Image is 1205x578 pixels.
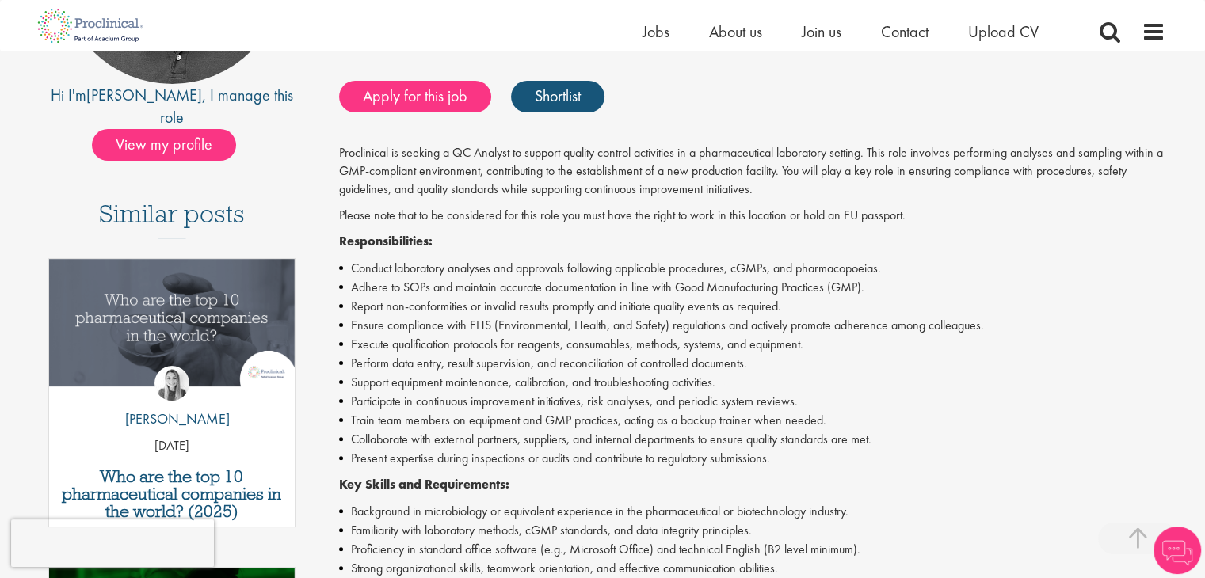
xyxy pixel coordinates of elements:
a: Apply for this job [339,81,491,112]
a: Join us [802,21,841,42]
li: Collaborate with external partners, suppliers, and internal departments to ensure quality standar... [339,430,1165,449]
span: View my profile [92,129,236,161]
iframe: reCAPTCHA [11,519,214,567]
li: Execute qualification protocols for reagents, consumables, methods, systems, and equipment. [339,335,1165,354]
li: Familiarity with laboratory methods, cGMP standards, and data integrity principles. [339,521,1165,540]
a: Who are the top 10 pharmaceutical companies in the world? (2025) [57,468,288,520]
a: Hannah Burke [PERSON_NAME] [113,366,230,437]
a: Shortlist [511,81,604,112]
li: Ensure compliance with EHS (Environmental, Health, and Safety) regulations and actively promote a... [339,316,1165,335]
li: Train team members on equipment and GMP practices, acting as a backup trainer when needed. [339,411,1165,430]
a: View my profile [92,132,252,153]
h3: Similar posts [99,200,245,238]
a: [PERSON_NAME] [86,85,202,105]
a: About us [709,21,762,42]
div: Hi I'm , I manage this role [40,84,304,129]
li: Present expertise during inspections or audits and contribute to regulatory submissions. [339,449,1165,468]
img: Hannah Burke [154,366,189,401]
p: [PERSON_NAME] [113,409,230,429]
a: Link to a post [49,259,296,399]
li: Conduct laboratory analyses and approvals following applicable procedures, cGMPs, and pharmacopoe... [339,259,1165,278]
li: Proficiency in standard office software (e.g., Microsoft Office) and technical English (B2 level ... [339,540,1165,559]
a: Upload CV [968,21,1039,42]
img: Top 10 pharmaceutical companies in the world 2025 [49,259,296,386]
strong: Key Skills and Requirements: [339,476,509,492]
img: Chatbot [1154,527,1201,574]
li: Background in microbiology or equivalent experience in the pharmaceutical or biotechnology industry. [339,502,1165,521]
p: Please note that to be considered for this role you must have the right to work in this location ... [339,207,1165,225]
li: Strong organizational skills, teamwork orientation, and effective communication abilities. [339,559,1165,578]
a: Jobs [643,21,669,42]
li: Adhere to SOPs and maintain accurate documentation in line with Good Manufacturing Practices (GMP). [339,278,1165,297]
p: [DATE] [49,437,296,455]
li: Perform data entry, result supervision, and reconciliation of controlled documents. [339,354,1165,373]
li: Support equipment maintenance, calibration, and troubleshooting activities. [339,373,1165,392]
li: Report non-conformities or invalid results promptly and initiate quality events as required. [339,297,1165,316]
a: Contact [881,21,929,42]
strong: Responsibilities: [339,233,433,249]
li: Participate in continuous improvement initiatives, risk analyses, and periodic system reviews. [339,392,1165,411]
p: Proclinical is seeking a QC Analyst to support quality control activities in a pharmaceutical lab... [339,144,1165,199]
